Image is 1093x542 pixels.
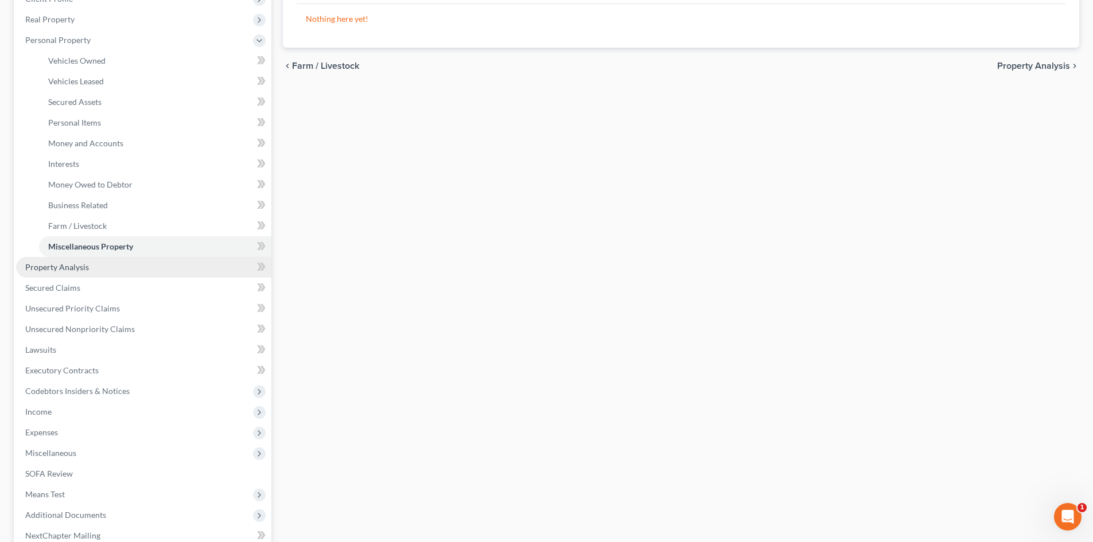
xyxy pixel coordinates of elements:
[48,200,108,210] span: Business Related
[25,324,135,334] span: Unsecured Nonpriority Claims
[16,257,271,278] a: Property Analysis
[16,298,271,319] a: Unsecured Priority Claims
[48,56,106,65] span: Vehicles Owned
[25,386,130,396] span: Codebtors Insiders & Notices
[25,14,75,24] span: Real Property
[25,531,100,540] span: NextChapter Mailing
[48,241,133,251] span: Miscellaneous Property
[997,61,1079,71] button: Property Analysis chevron_right
[16,340,271,360] a: Lawsuits
[48,159,79,169] span: Interests
[283,61,292,71] i: chevron_left
[25,345,56,354] span: Lawsuits
[25,510,106,520] span: Additional Documents
[39,133,271,154] a: Money and Accounts
[16,319,271,340] a: Unsecured Nonpriority Claims
[25,427,58,437] span: Expenses
[48,118,101,127] span: Personal Items
[16,463,271,484] a: SOFA Review
[25,35,91,45] span: Personal Property
[25,469,73,478] span: SOFA Review
[292,61,359,71] span: Farm / Livestock
[1054,503,1082,531] iframe: Intercom live chat
[16,278,271,298] a: Secured Claims
[39,92,271,112] a: Secured Assets
[39,71,271,92] a: Vehicles Leased
[25,283,80,293] span: Secured Claims
[1070,61,1079,71] i: chevron_right
[39,236,271,257] a: Miscellaneous Property
[25,303,120,313] span: Unsecured Priority Claims
[997,61,1070,71] span: Property Analysis
[39,112,271,133] a: Personal Items
[48,97,102,107] span: Secured Assets
[39,216,271,236] a: Farm / Livestock
[1078,503,1087,512] span: 1
[48,180,133,189] span: Money Owed to Debtor
[48,76,104,86] span: Vehicles Leased
[25,262,89,272] span: Property Analysis
[48,138,123,148] span: Money and Accounts
[16,360,271,381] a: Executory Contracts
[39,174,271,195] a: Money Owed to Debtor
[39,195,271,216] a: Business Related
[306,13,1056,25] p: Nothing here yet!
[283,61,359,71] button: chevron_left Farm / Livestock
[39,154,271,174] a: Interests
[25,489,65,499] span: Means Test
[25,448,76,458] span: Miscellaneous
[25,407,52,416] span: Income
[25,365,99,375] span: Executory Contracts
[39,50,271,71] a: Vehicles Owned
[48,221,107,231] span: Farm / Livestock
